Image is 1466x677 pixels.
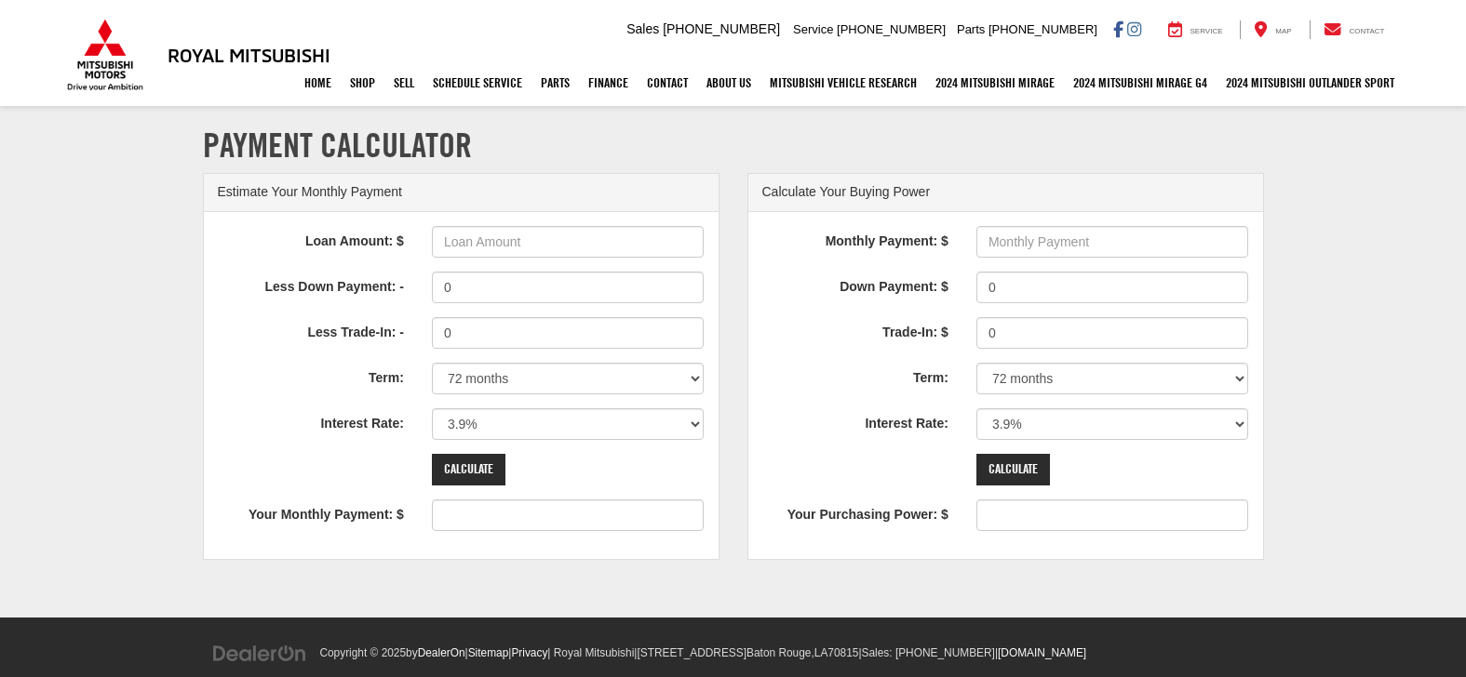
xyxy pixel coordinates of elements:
span: | [858,646,995,659]
a: Mitsubishi Vehicle Research [760,60,926,106]
a: Parts: Opens in a new tab [531,60,579,106]
a: Shop [341,60,384,106]
label: Interest Rate: [204,408,418,433]
label: Monthly Payment: $ [748,226,962,251]
h1: Payment Calculator [203,126,1264,164]
a: Home [295,60,341,106]
a: Service [1154,20,1237,39]
span: Parts [957,22,985,36]
span: Sales [626,21,659,36]
label: Less Trade-In: - [204,317,418,342]
div: Calculate Your Buying Power [748,174,1263,212]
span: | Royal Mitsubishi [547,646,634,659]
a: Sitemap [468,646,509,659]
span: Contact [1349,27,1384,35]
a: Finance [579,60,638,106]
span: Map [1275,27,1291,35]
a: DealerOn [212,644,307,659]
span: 70815 [827,646,858,659]
span: [PHONE_NUMBER] [663,21,780,36]
a: DealerOn Home Page [418,646,465,659]
label: Your Monthly Payment: $ [204,499,418,524]
span: | [508,646,547,659]
span: [STREET_ADDRESS] [637,646,746,659]
a: [DOMAIN_NAME] [998,646,1086,659]
a: Facebook: Click to visit our Facebook page [1113,21,1123,36]
span: by [406,646,464,659]
input: Calculate [432,454,505,485]
img: Mitsubishi [63,19,147,91]
input: Calculate [976,454,1050,485]
input: Down Payment [976,272,1249,303]
a: Sell [384,60,424,106]
span: [PHONE_NUMBER] [895,646,995,659]
span: Service [1190,27,1223,35]
span: Service [793,22,833,36]
label: Loan Amount: $ [204,226,418,251]
label: Interest Rate: [748,408,962,433]
label: Term: [204,363,418,388]
span: [PHONE_NUMBER] [837,22,946,36]
input: Loan Amount [432,226,705,258]
h3: Royal Mitsubishi [168,45,330,65]
label: Trade-In: $ [748,317,962,342]
a: Schedule Service: Opens in a new tab [424,60,531,106]
div: Estimate Your Monthly Payment [204,174,719,212]
label: Down Payment: $ [748,272,962,297]
a: 2024 Mitsubishi Mirage [926,60,1064,106]
a: Instagram: Click to visit our Instagram page [1127,21,1141,36]
a: 2024 Mitsubishi Mirage G4 [1064,60,1217,106]
label: Your Purchasing Power: $ [748,499,962,524]
a: About Us [697,60,760,106]
span: | [465,646,509,659]
a: Contact [638,60,697,106]
label: Term: [748,363,962,388]
span: Baton Rouge, [746,646,814,659]
span: [PHONE_NUMBER] [989,22,1097,36]
span: | [995,646,1086,659]
input: Monthly Payment [976,226,1249,258]
span: Sales: [862,646,893,659]
span: LA [814,646,828,659]
img: DealerOn [212,644,307,664]
span: Copyright © 2025 [319,646,406,659]
span: | [634,646,858,659]
label: Less Down Payment: - [204,272,418,297]
a: Privacy [511,646,547,659]
a: Contact [1310,20,1399,39]
a: 2024 Mitsubishi Outlander SPORT [1217,60,1404,106]
a: Map [1240,20,1305,39]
